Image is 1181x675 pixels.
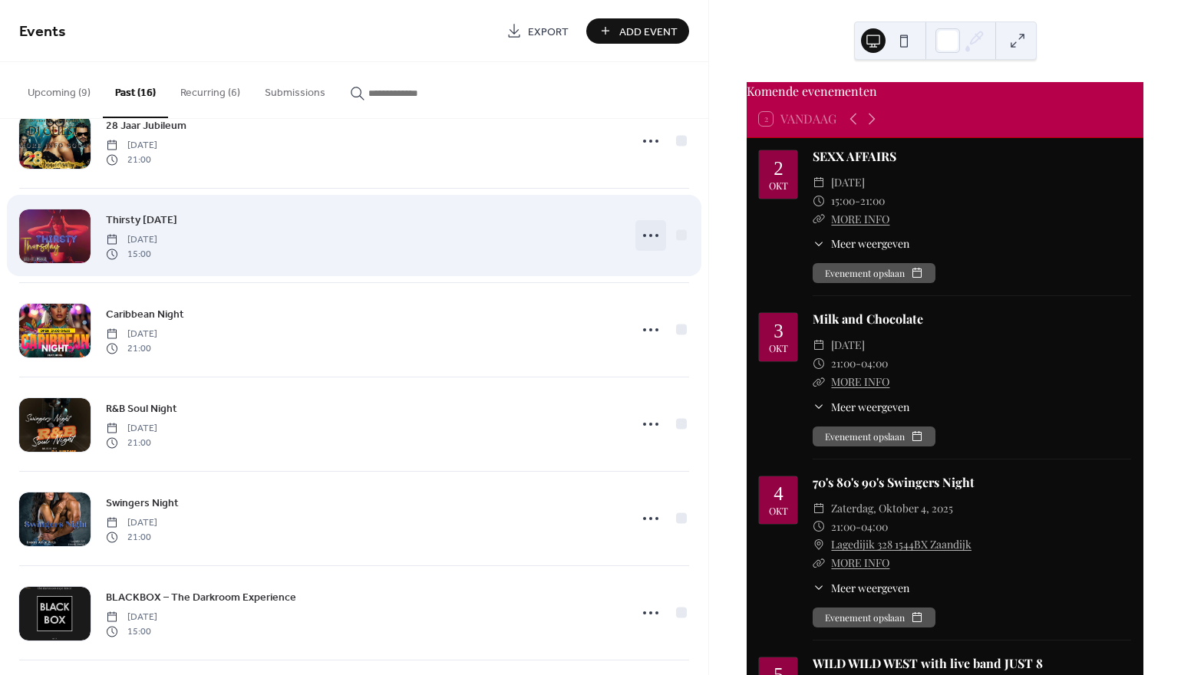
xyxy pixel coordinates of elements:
span: - [856,518,861,536]
div: ​ [813,173,825,192]
span: Thirsty [DATE] [106,212,177,229]
div: ​ [813,373,825,391]
span: [DATE] [831,173,865,192]
button: Past (16) [103,62,168,118]
span: 21:00 [106,436,157,449]
div: 4 [774,484,783,503]
a: Thirsty [DATE] [106,211,177,229]
span: 21:00 [106,530,157,544]
span: 21:00 [831,518,856,536]
button: Upcoming (9) [15,62,103,117]
a: 70's 80's 90's Swingers Night [813,474,975,490]
span: 04:00 [861,354,888,373]
div: 3 [774,321,783,341]
span: Caribbean Night [106,307,184,323]
span: 21:00 [831,354,856,373]
div: ​ [813,336,825,354]
span: - [855,192,860,210]
span: 04:00 [861,518,888,536]
span: Events [19,17,66,47]
div: ​ [813,399,825,415]
button: Evenement opslaan [813,607,935,627]
span: 21:00 [106,341,157,355]
span: Swingers Night [106,496,179,512]
a: MORE INFO [831,374,889,389]
span: 21:00 [860,192,885,210]
div: okt [769,181,788,191]
button: ​Meer weergeven [813,580,909,596]
span: [DATE] [106,328,157,341]
div: ​ [813,192,825,210]
a: MORE INFO [831,212,889,226]
a: Caribbean Night [106,305,184,323]
div: WILD WILD WEST with live band JUST 8 [813,654,1131,673]
span: 15:00 [831,192,855,210]
div: ​ [813,554,825,572]
span: zaterdag, oktober 4, 2025 [831,499,953,518]
button: ​Meer weergeven [813,399,909,415]
div: ​ [813,535,825,554]
span: [DATE] [106,611,157,624]
div: ​ [813,580,825,596]
a: MORE INFO [831,555,889,570]
a: Swingers Night [106,494,179,512]
span: Export [528,24,569,40]
button: Evenement opslaan [813,263,935,283]
div: 2 [774,159,783,178]
a: 28 Jaar Jubileum [106,117,186,134]
span: [DATE] [831,336,865,354]
div: okt [769,344,788,354]
span: Add Event [619,24,678,40]
span: [DATE] [106,233,157,247]
span: [DATE] [106,422,157,436]
span: Meer weergeven [831,399,909,415]
span: 15:00 [106,624,157,638]
a: Export [495,18,580,44]
span: [DATE] [106,516,157,530]
div: ​ [813,499,825,518]
button: ​Meer weergeven [813,235,909,252]
span: 28 Jaar Jubileum [106,118,186,134]
div: ​ [813,210,825,229]
button: Evenement opslaan [813,426,935,446]
span: Meer weergeven [831,235,909,252]
span: - [856,354,861,373]
div: ​ [813,354,825,373]
span: Meer weergeven [831,580,909,596]
div: ​ [813,235,825,252]
span: R&B Soul Night [106,401,177,417]
button: Add Event [586,18,689,44]
button: Submissions [252,62,338,117]
span: BLACKBOX – The Darkroom Experience [106,590,296,606]
button: Recurring (6) [168,62,252,117]
div: okt [769,506,788,516]
span: 15:00 [106,247,157,261]
a: SEXX AFFAIRS [813,148,896,164]
a: Lagedijik 328 1544BX Zaandijk [831,535,972,554]
a: BLACKBOX – The Darkroom Experience [106,588,296,606]
span: 21:00 [106,153,157,166]
div: ​ [813,518,825,536]
a: Milk and Chocolate [813,311,923,327]
div: Komende evenementen [747,82,1143,100]
a: R&B Soul Night [106,400,177,417]
span: [DATE] [106,139,157,153]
